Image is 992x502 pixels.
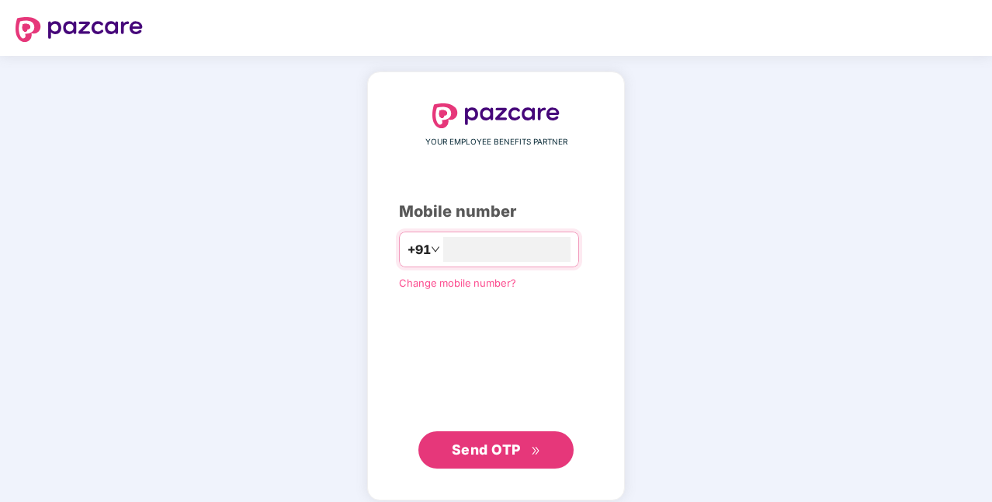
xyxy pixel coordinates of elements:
div: Mobile number [399,200,593,224]
a: Change mobile number? [399,277,516,289]
button: Send OTPdouble-right [418,431,574,469]
span: Send OTP [452,441,521,458]
span: double-right [531,446,541,456]
img: logo [432,103,560,128]
span: YOUR EMPLOYEE BENEFITS PARTNER [425,136,567,148]
img: logo [16,17,143,42]
span: +91 [408,240,431,260]
span: down [431,245,440,254]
